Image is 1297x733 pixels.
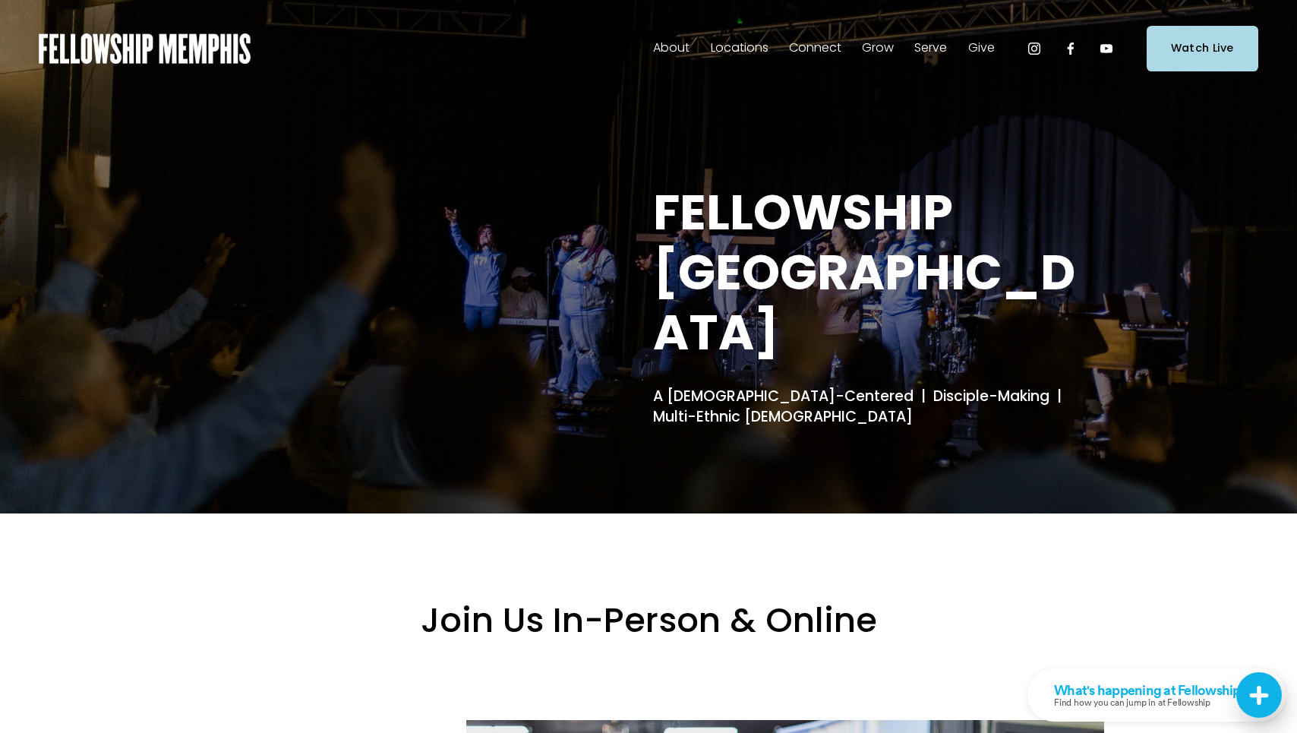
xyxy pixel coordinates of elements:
span: Locations [711,37,768,59]
img: Fellowship Memphis [39,33,251,64]
a: folder dropdown [914,36,947,61]
span: Grow [862,37,894,59]
a: folder dropdown [653,36,690,61]
a: folder dropdown [968,36,995,61]
span: Give [968,37,995,59]
strong: FELLOWSHIP [GEOGRAPHIC_DATA] [653,179,1075,366]
a: Facebook [1063,41,1078,56]
a: Watch Live [1147,26,1258,71]
div: What's happening at Fellowship... [27,14,225,28]
span: About [653,37,690,59]
span: Serve [914,37,947,59]
a: Instagram [1027,41,1042,56]
p: Find how you can jump in at Fellowship [27,30,225,39]
h2: Join Us In-Person & Online [193,599,1104,643]
a: folder dropdown [862,36,894,61]
h4: A [DEMOGRAPHIC_DATA]-Centered | Disciple-Making | Multi-Ethnic [DEMOGRAPHIC_DATA] [653,387,1104,427]
a: folder dropdown [789,36,841,61]
a: YouTube [1099,41,1114,56]
a: folder dropdown [711,36,768,61]
span: Connect [789,37,841,59]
